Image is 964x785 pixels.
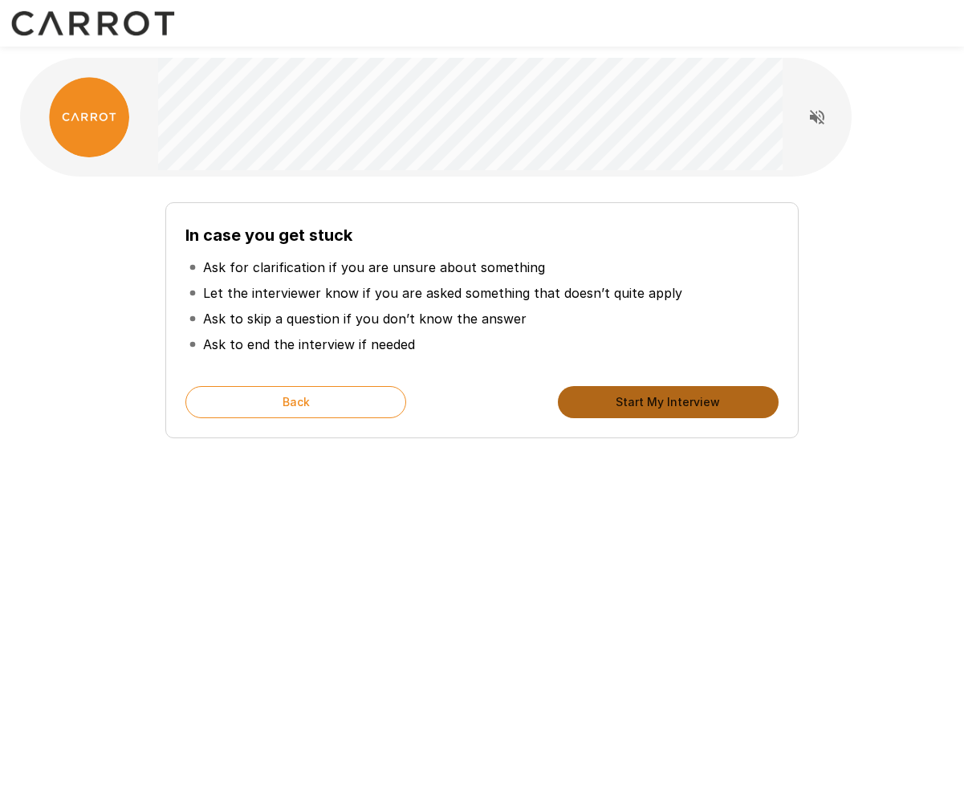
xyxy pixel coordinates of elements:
p: Ask to skip a question if you don’t know the answer [203,309,527,328]
button: Back [185,386,406,418]
p: Ask to end the interview if needed [203,335,415,354]
p: Let the interviewer know if you are asked something that doesn’t quite apply [203,283,682,303]
button: Start My Interview [558,386,779,418]
b: In case you get stuck [185,226,352,245]
p: Ask for clarification if you are unsure about something [203,258,545,277]
button: Read questions aloud [801,101,833,133]
img: carrot_logo.png [49,77,129,157]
